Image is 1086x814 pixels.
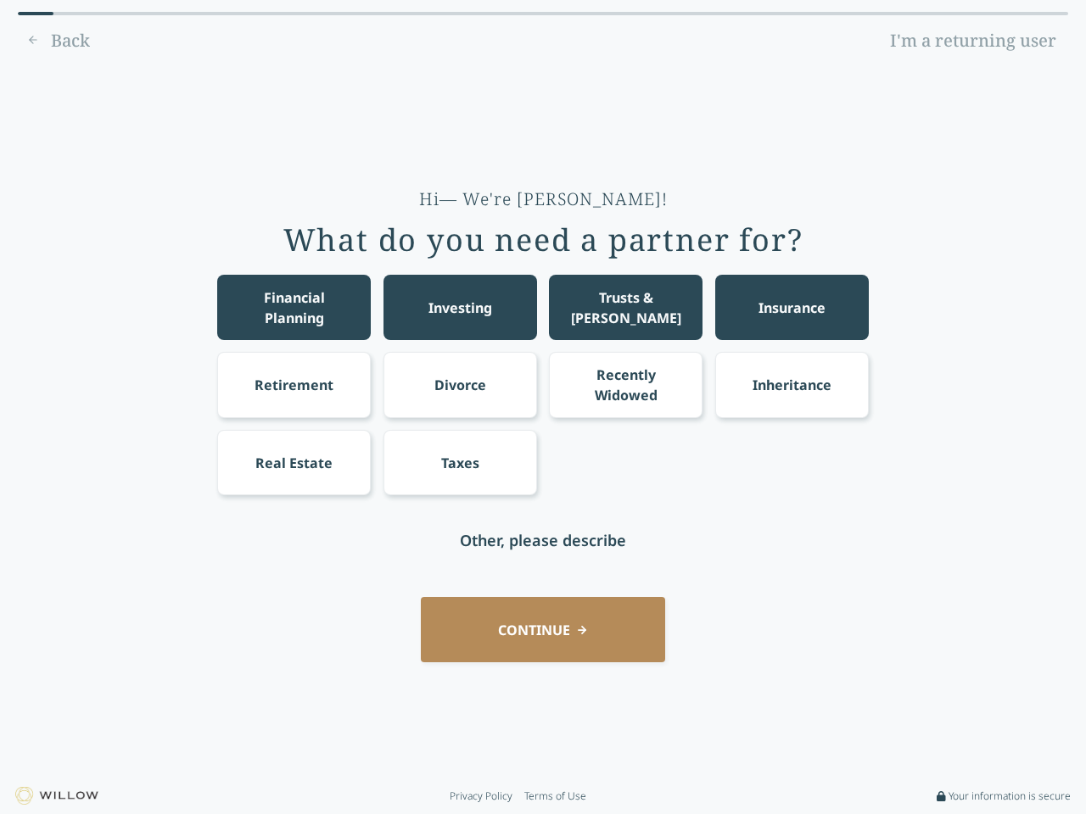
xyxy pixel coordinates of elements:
[428,298,492,318] div: Investing
[524,789,586,803] a: Terms of Use
[565,365,687,405] div: Recently Widowed
[283,223,803,257] div: What do you need a partner for?
[450,789,512,803] a: Privacy Policy
[18,12,53,15] div: 0% complete
[565,287,687,328] div: Trusts & [PERSON_NAME]
[949,789,1071,803] span: Your information is secure
[759,298,826,318] div: Insurance
[460,528,626,552] div: Other, please describe
[441,453,479,473] div: Taxes
[753,375,831,395] div: Inheritance
[419,187,668,211] div: Hi— We're [PERSON_NAME]!
[421,597,665,662] button: CONTINUE
[434,375,486,395] div: Divorce
[878,27,1068,54] a: I'm a returning user
[255,453,333,473] div: Real Estate
[15,787,98,805] img: Willow logo
[255,375,333,395] div: Retirement
[233,287,355,328] div: Financial Planning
